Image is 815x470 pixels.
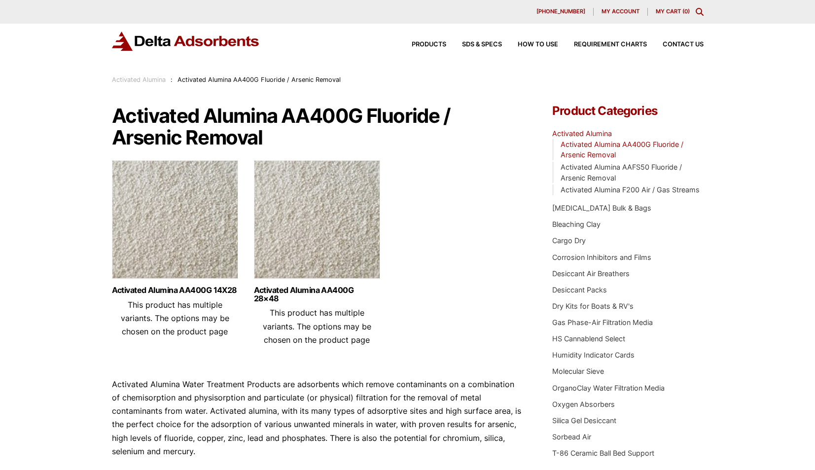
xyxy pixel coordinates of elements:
[446,41,502,48] a: SDS & SPECS
[552,302,634,310] a: Dry Kits for Boats & RV's
[647,41,704,48] a: Contact Us
[112,286,238,294] a: Activated Alumina AA400G 14X28
[552,269,630,278] a: Desiccant Air Breathers
[552,416,616,425] a: Silica Gel Desiccant
[663,41,704,48] span: Contact Us
[518,41,558,48] span: How to Use
[552,334,625,343] a: HS Cannablend Select
[574,41,647,48] span: Requirement Charts
[263,308,371,344] span: This product has multiple variants. The options may be chosen on the product page
[396,41,446,48] a: Products
[462,41,502,48] span: SDS & SPECS
[112,378,523,458] p: Activated Alumina Water Treatment Products are adsorbents which remove contaminants on a combinat...
[552,449,654,457] a: T-86 Ceramic Ball Bed Support
[552,433,591,441] a: Sorbead Air
[552,236,586,245] a: Cargo Dry
[552,318,653,326] a: Gas Phase-Air Filtration Media
[536,9,585,14] span: [PHONE_NUMBER]
[552,220,601,228] a: Bleaching Clay
[552,400,615,408] a: Oxygen Absorbers
[561,185,700,194] a: Activated Alumina F200 Air / Gas Streams
[602,9,639,14] span: My account
[696,8,704,16] div: Toggle Modal Content
[552,253,651,261] a: Corrosion Inhibitors and Films
[412,41,446,48] span: Products
[684,8,688,15] span: 0
[171,76,173,83] span: :
[121,300,229,336] span: This product has multiple variants. The options may be chosen on the product page
[552,351,635,359] a: Humidity Indicator Cards
[561,140,683,159] a: Activated Alumina AA400G Fluoride / Arsenic Removal
[112,32,260,51] img: Delta Adsorbents
[552,384,665,392] a: OrganoClay Water Filtration Media
[112,76,166,83] a: Activated Alumina
[177,76,341,83] span: Activated Alumina AA400G Fluoride / Arsenic Removal
[552,129,612,138] a: Activated Alumina
[656,8,690,15] a: My Cart (0)
[552,105,703,117] h4: Product Categories
[254,286,380,303] a: Activated Alumina AA400G 28×48
[112,105,523,148] h1: Activated Alumina AA400G Fluoride / Arsenic Removal
[594,8,648,16] a: My account
[558,41,647,48] a: Requirement Charts
[552,204,651,212] a: [MEDICAL_DATA] Bulk & Bags
[552,286,607,294] a: Desiccant Packs
[561,163,682,182] a: Activated Alumina AAFS50 Fluoride / Arsenic Removal
[529,8,594,16] a: [PHONE_NUMBER]
[552,367,604,375] a: Molecular Sieve
[502,41,558,48] a: How to Use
